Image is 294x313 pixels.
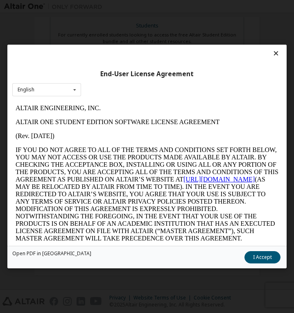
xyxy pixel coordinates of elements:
p: IF YOU DO NOT AGREE TO ALL OF THE TERMS AND CONDITIONS SET FORTH BELOW, YOU MAY NOT ACCESS OR USE... [3,45,266,141]
p: (Rev. [DATE]) [3,31,266,39]
a: Open PDF in [GEOGRAPHIC_DATA] [12,251,91,256]
div: End-User License Agreement [12,70,282,78]
div: English [18,87,34,92]
a: [URL][DOMAIN_NAME] [171,75,242,82]
p: ALTAIR ENGINEERING, INC. [3,3,266,11]
p: ALTAIR ONE STUDENT EDITION SOFTWARE LICENSE AGREEMENT [3,17,266,25]
button: I Accept [244,251,280,263]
